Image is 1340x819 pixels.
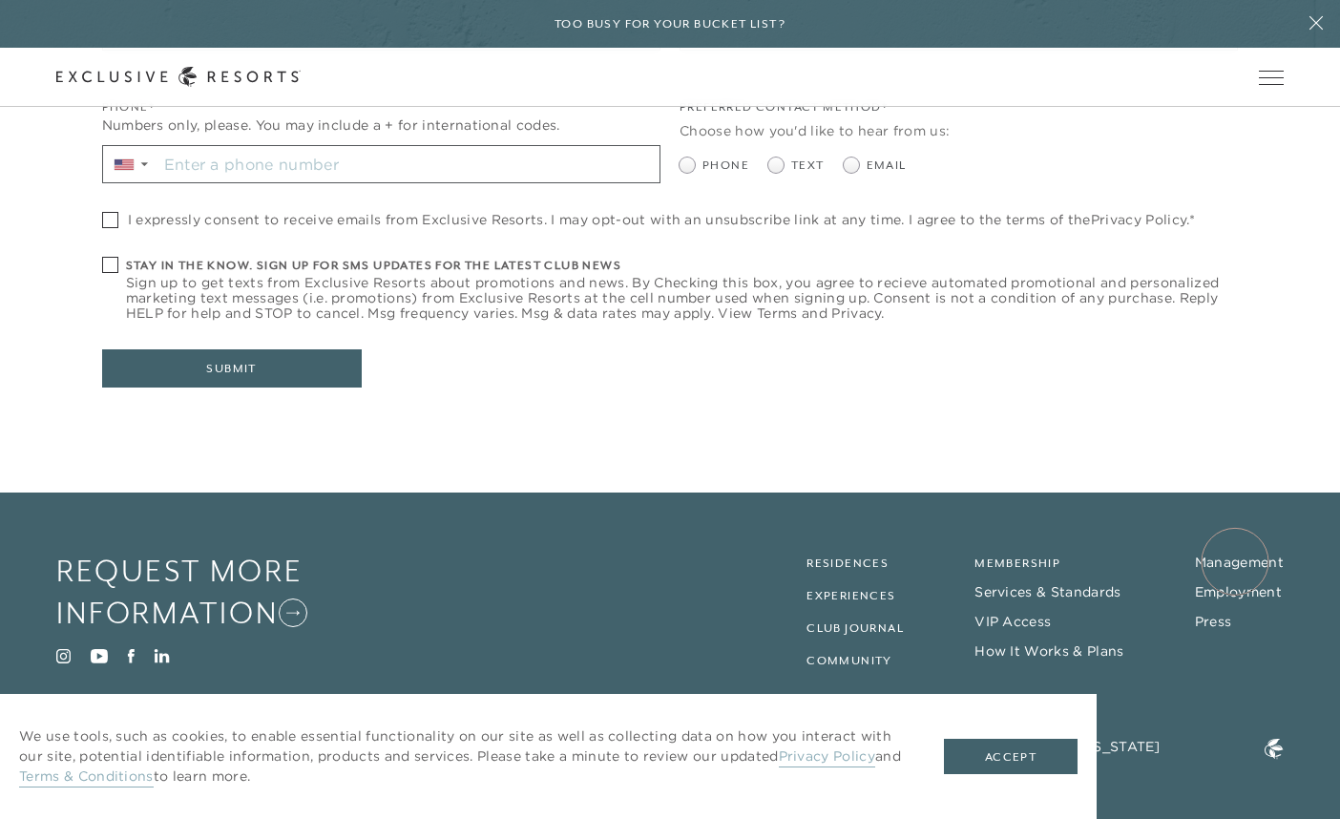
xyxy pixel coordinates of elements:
a: Press [1195,613,1232,630]
a: Experiences [806,589,895,602]
div: Country Code Selector [103,146,157,182]
span: I expressly consent to receive emails from Exclusive Resorts. I may opt-out with an unsubscribe l... [128,212,1196,227]
a: Club Journal [806,621,904,635]
a: Management [1195,554,1284,571]
div: Numbers only, please. You may include a + for international codes. [102,115,660,136]
button: Open navigation [1259,71,1284,84]
h6: Stay in the know. Sign up for sms updates for the latest club news [126,257,1239,275]
span: Phone [702,157,749,175]
a: Privacy Policy [779,747,875,767]
a: Services & Standards [974,583,1120,600]
div: Choose how you'd like to hear from us: [680,121,1238,141]
a: Request More Information [56,550,383,635]
a: Terms & Conditions [19,767,154,787]
a: Community [806,654,892,667]
a: Membership [974,556,1060,570]
input: Enter a phone number [157,146,660,182]
a: How It Works & Plans [974,642,1123,660]
span: Email [867,157,907,175]
button: Submit [102,349,362,388]
span: Sign up to get texts from Exclusive Resorts about promotions and news. By Checking this box, you ... [126,275,1239,321]
a: Employment [1195,583,1282,600]
a: VIP Access [974,613,1051,630]
span: ▼ [138,158,151,170]
h6: Too busy for your bucket list? [555,15,785,33]
a: Residences [806,556,889,570]
button: Accept [944,739,1078,775]
p: We use tools, such as cookies, to enable essential functionality on our site as well as collectin... [19,726,906,787]
legend: Preferred Contact Method* [680,98,888,126]
a: Privacy Policy [1091,211,1186,228]
span: Text [791,157,825,175]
